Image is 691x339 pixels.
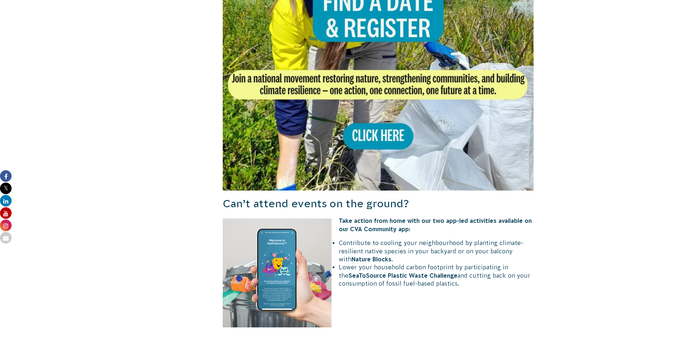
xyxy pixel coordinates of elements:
[351,256,391,262] strong: Nature Blocks
[349,272,457,279] strong: SeaToSource Plastic Waste Challenge
[230,263,534,287] li: Lower your household carbon footprint by participating in the and cutting back on your consumptio...
[339,217,532,232] strong: Take action from home with our two app-led activities available on our CVA Community app:
[230,239,534,263] li: Contribute to cooling your neighbourhood by planting climate-resilient native species in your bac...
[223,196,534,211] h3: Can’t attend events on the ground?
